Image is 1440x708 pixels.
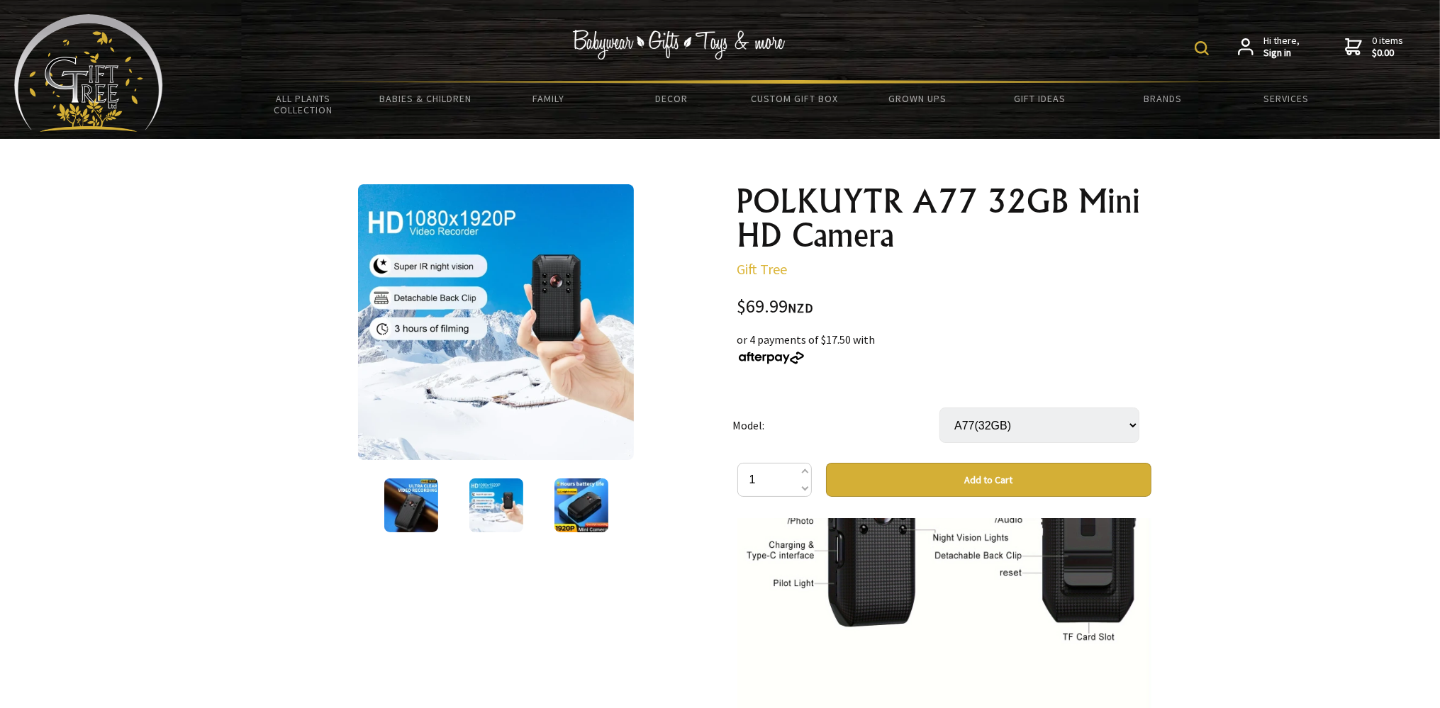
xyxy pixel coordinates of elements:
img: POLKUYTR A77 32GB Mini HD Camera [384,478,438,532]
a: All Plants Collection [242,84,364,125]
a: Gift Ideas [978,84,1101,113]
img: Babyware - Gifts - Toys and more... [14,14,163,132]
h1: POLKUYTR A77 32GB Mini HD Camera [737,184,1151,252]
td: Model: [732,388,939,463]
div: $69.99 [737,298,1151,317]
strong: $0.00 [1372,47,1403,60]
a: Decor [610,84,732,113]
div: or 4 payments of $17.50 with [737,331,1151,365]
a: Gift Tree [737,260,788,278]
a: Hi there,Sign in [1238,35,1300,60]
a: Custom Gift Box [733,84,856,113]
a: 0 items$0.00 [1345,35,1403,60]
strong: Sign in [1263,47,1300,60]
button: Add to Cart [826,463,1151,497]
img: Afterpay [737,352,805,364]
span: 0 items [1372,34,1403,60]
img: POLKUYTR A77 32GB Mini HD Camera [469,478,523,532]
a: Brands [1102,84,1224,113]
span: Hi there, [1263,35,1300,60]
img: Babywear - Gifts - Toys & more [573,30,786,60]
img: POLKUYTR A77 32GB Mini HD Camera [358,184,634,460]
a: Babies & Children [364,84,487,113]
img: product search [1195,41,1209,55]
span: NZD [788,300,814,316]
a: Grown Ups [856,84,978,113]
a: Services [1224,84,1347,113]
img: POLKUYTR A77 32GB Mini HD Camera [554,478,608,532]
a: Family [487,84,610,113]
